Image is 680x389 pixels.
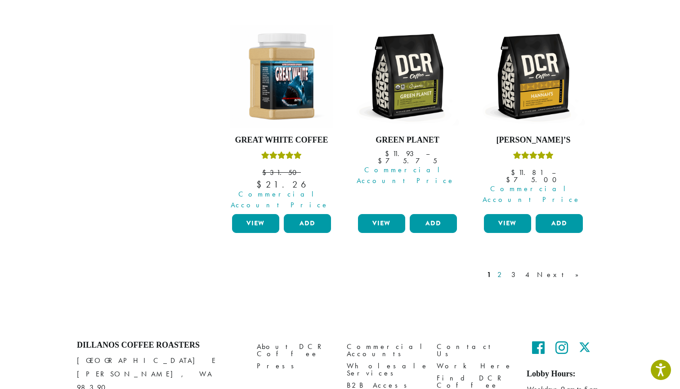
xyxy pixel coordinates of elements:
[262,168,270,177] span: $
[482,25,585,128] img: DCR-12oz-Hannahs-Stock-scaled.png
[230,135,333,145] h4: Great White Coffee
[482,25,585,211] a: [PERSON_NAME]’sRated 5.00 out of 5 Commercial Account Price
[385,149,393,158] span: $
[230,25,333,211] a: Great White CoffeeRated 5.00 out of 5 $31.50 Commercial Account Price
[535,269,587,280] a: Next »
[478,183,585,205] span: Commercial Account Price
[511,168,543,177] bdi: 11.81
[484,214,531,233] a: View
[356,25,459,128] img: DCR-12oz-FTO-Green-Planet-Stock-scaled.png
[511,168,519,177] span: $
[347,360,423,379] a: Wholesale Services
[496,269,507,280] a: 2
[230,25,333,128] img: Great_White_Ground_Espresso_2.png
[485,269,493,280] a: 1
[513,150,554,164] div: Rated 5.00 out of 5
[523,269,532,280] a: 4
[410,214,457,233] button: Add
[506,175,514,184] span: $
[437,340,513,360] a: Contact Us
[232,214,279,233] a: View
[257,340,333,360] a: About DCR Coffee
[257,360,333,372] a: Press
[262,168,301,177] bdi: 31.50
[552,168,555,177] span: –
[378,156,437,165] bdi: 75.75
[358,214,405,233] a: View
[385,149,417,158] bdi: 11.93
[256,179,306,190] bdi: 21.26
[506,175,561,184] bdi: 75.00
[536,214,583,233] button: Add
[256,179,266,190] span: $
[352,165,459,186] span: Commercial Account Price
[378,156,385,165] span: $
[77,340,243,350] h4: Dillanos Coffee Roasters
[226,189,333,210] span: Commercial Account Price
[356,135,459,145] h4: Green Planet
[426,149,429,158] span: –
[527,369,603,379] h5: Lobby Hours:
[482,135,585,145] h4: [PERSON_NAME]’s
[356,25,459,211] a: Green Planet Commercial Account Price
[510,269,521,280] a: 3
[284,214,331,233] button: Add
[261,150,302,164] div: Rated 5.00 out of 5
[347,340,423,360] a: Commercial Accounts
[437,360,513,372] a: Work Here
